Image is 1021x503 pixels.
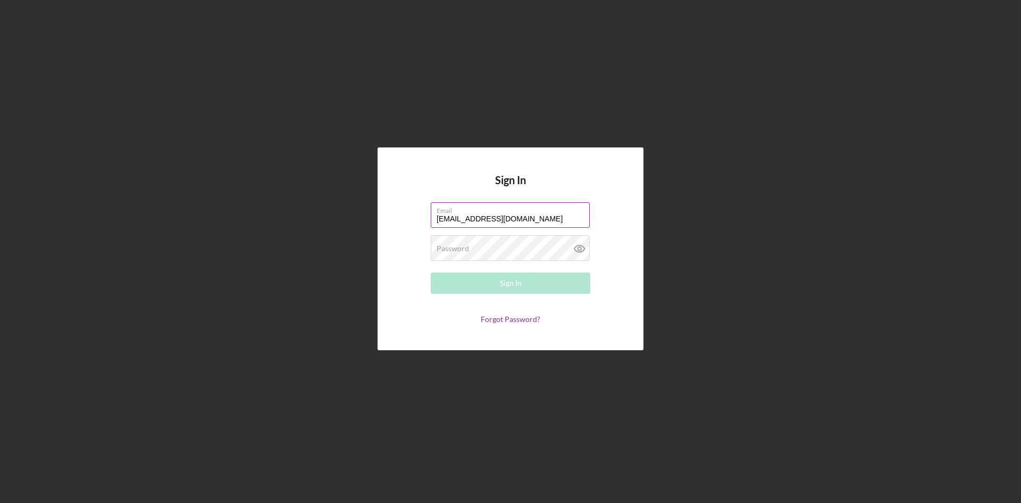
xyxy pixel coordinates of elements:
a: Forgot Password? [481,315,540,324]
div: Sign In [500,273,522,294]
label: Email [437,203,590,215]
h4: Sign In [495,174,526,202]
button: Sign In [431,273,590,294]
label: Password [437,244,469,253]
